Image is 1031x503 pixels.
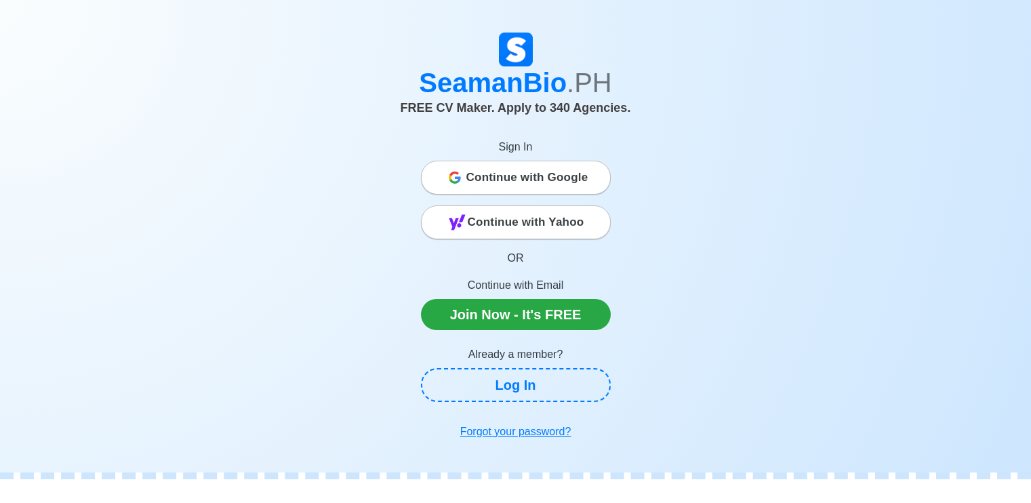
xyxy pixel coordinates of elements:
[421,139,611,155] p: Sign In
[421,299,611,330] a: Join Now - It's FREE
[421,205,611,239] button: Continue with Yahoo
[466,164,588,191] span: Continue with Google
[499,33,533,66] img: Logo
[421,277,611,294] p: Continue with Email
[421,161,611,195] button: Continue with Google
[140,66,892,99] h1: SeamanBio
[421,418,611,445] a: Forgot your password?
[468,209,584,236] span: Continue with Yahoo
[460,426,571,437] u: Forgot your password?
[567,68,612,98] span: .PH
[421,346,611,363] p: Already a member?
[421,250,611,266] p: OR
[401,101,631,115] span: FREE CV Maker. Apply to 340 Agencies.
[421,368,611,402] a: Log In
